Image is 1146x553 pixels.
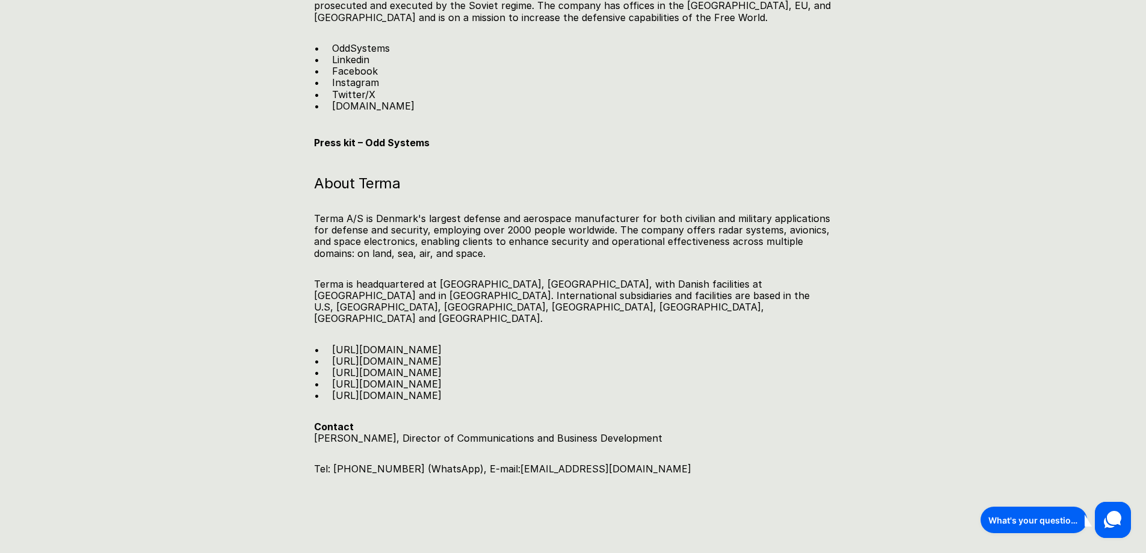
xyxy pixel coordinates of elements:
a: Instagram [332,76,379,88]
a: [URL][DOMAIN_NAME] [332,378,442,390]
h3: ​​About Terma [314,173,831,194]
a: [URL][DOMAIN_NAME] [332,366,442,378]
strong: Contact [314,421,354,433]
iframe: HelpCrunch [978,499,1134,541]
a: [URL][DOMAIN_NAME] [332,389,442,401]
a: OddSystems [332,42,390,54]
p: [PERSON_NAME], Director of Communications and Business Development [314,421,831,444]
p: Tel: [PHONE_NUMBER] (WhatsApp), E-mail: [314,463,831,475]
a: [URL][DOMAIN_NAME] [332,344,442,356]
a: [URL][DOMAIN_NAME] [332,355,442,367]
a: [EMAIL_ADDRESS][DOMAIN_NAME] [520,463,691,475]
a: Press kit – Odd Systems [314,137,430,149]
a: Twitter/X [332,88,375,100]
p: Terma is headquartered at [GEOGRAPHIC_DATA], [GEOGRAPHIC_DATA], with Danish facilities at [GEOGRA... [314,279,831,325]
p: Terma A/S is Denmark's largest defense and aerospace manufacturer for both civilian and military ... [314,213,831,259]
a: Linkedin [332,54,369,66]
a: [DOMAIN_NAME] [332,100,414,112]
a: Facebook [332,65,378,77]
